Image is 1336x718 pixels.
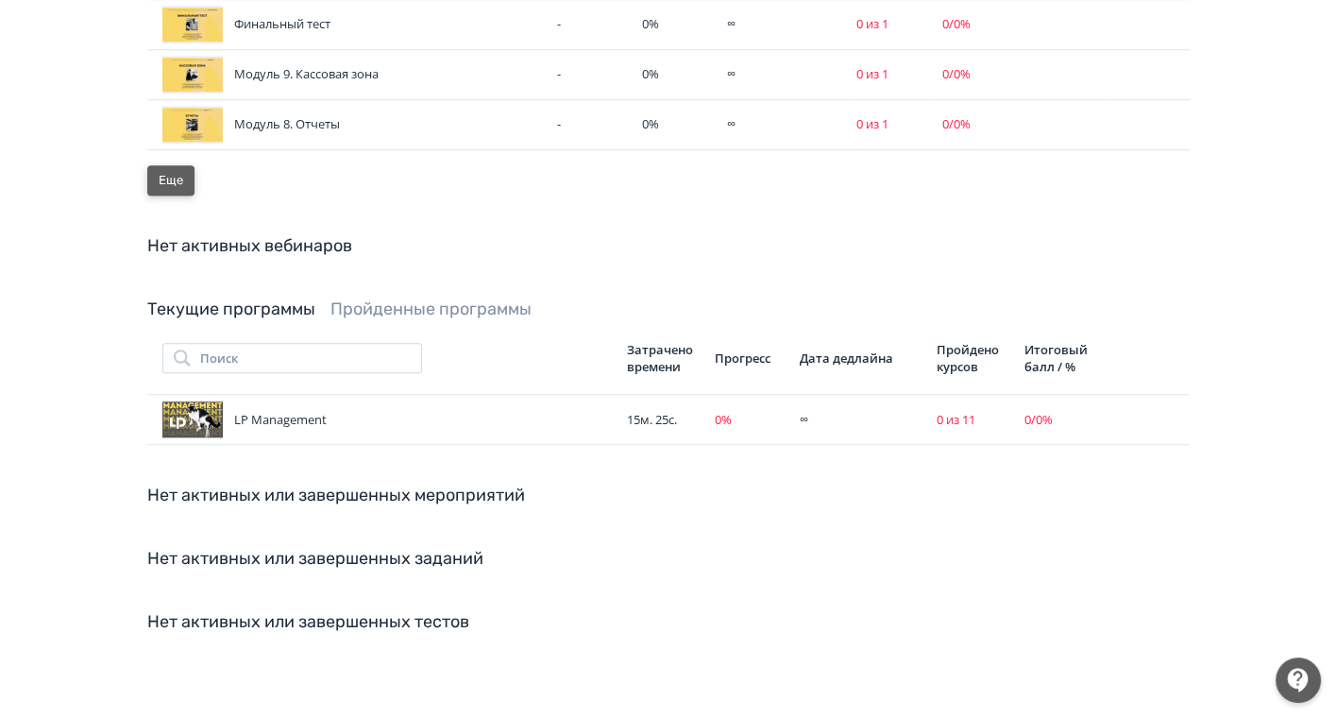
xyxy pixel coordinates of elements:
div: ∞ [727,115,840,134]
div: - [557,65,627,84]
span: 0 из 1 [855,115,888,132]
div: Модуль 8. Отчеты [162,106,543,144]
div: Финальный тест [162,6,543,43]
a: Текущие программы [147,299,315,319]
span: 0 % [642,65,659,82]
div: Итоговый балл / % [1023,341,1096,375]
div: Нет активных или завершенных мероприятий [147,483,1190,508]
div: Нет активных вебинаров [147,233,1190,259]
span: 0 из 11 [937,411,975,428]
div: Пройдено курсов [937,341,1008,375]
div: Модуль 9. Кассовая зона [162,56,543,94]
span: 0 из 1 [855,15,888,32]
button: Еще [147,165,194,196]
span: 0 % [642,15,659,32]
div: ∞ [727,15,840,34]
span: 0 % [642,115,659,132]
span: 0 / 0 % [941,115,970,132]
div: ∞ [800,411,922,430]
span: 0 % [715,411,732,428]
span: 0 из 1 [855,65,888,82]
div: Прогресс [715,350,785,367]
a: Пройденные программы [330,299,532,319]
div: Дата дедлайна [800,350,922,367]
div: Нет активных или завершенных тестов [147,609,1190,635]
div: - [557,115,627,134]
span: 15м. [627,411,652,428]
span: 0 / 0 % [1023,411,1052,428]
div: Затрачено времени [627,341,700,375]
div: LP Management [162,401,612,438]
div: ∞ [727,65,840,84]
span: 0 / 0 % [941,65,970,82]
div: Нет активных или завершенных заданий [147,546,1190,572]
div: - [557,15,627,34]
span: 0 / 0 % [941,15,970,32]
span: 25с. [655,411,677,428]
